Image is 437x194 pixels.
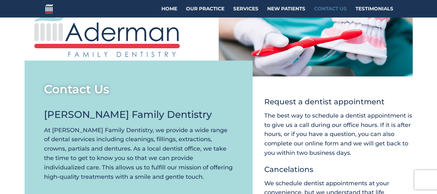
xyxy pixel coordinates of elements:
p: The best way to schedule a dentist appointment is to give us a call during our office hours. If i... [264,111,412,158]
img: Aderman Family Dentistry [45,4,53,13]
a: Contact Us [314,6,347,17]
a: Our Practice [186,6,224,17]
img: aderman-logo-full-color-on-transparent-vector [34,12,180,57]
h2: Request a dentist appointment [264,96,412,111]
a: Home [161,6,177,17]
a: New Patients [267,6,305,17]
h1: Contact Us [44,80,234,102]
p: At [PERSON_NAME] Family Dentistry, we provide a wide range of dental services including cleanings... [44,126,234,182]
h2: [PERSON_NAME] Family Dentistry [44,107,234,126]
a: Services [233,6,258,17]
a: Testimonials [355,6,393,17]
h2: Cancelations [264,164,412,179]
